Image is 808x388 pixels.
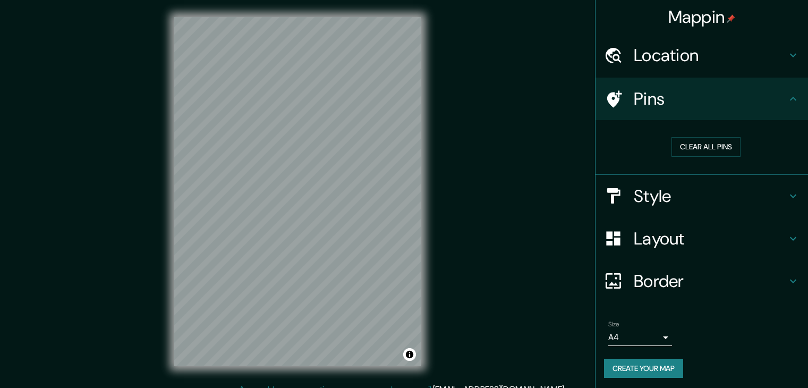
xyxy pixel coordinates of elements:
[596,34,808,77] div: Location
[596,78,808,120] div: Pins
[403,348,416,361] button: Toggle attribution
[174,17,421,366] canvas: Map
[634,185,787,207] h4: Style
[713,347,796,376] iframe: Help widget launcher
[596,217,808,260] div: Layout
[596,175,808,217] div: Style
[634,45,787,66] h4: Location
[608,319,619,328] label: Size
[596,260,808,302] div: Border
[604,359,683,378] button: Create your map
[668,6,736,28] h4: Mappin
[671,137,741,157] button: Clear all pins
[634,228,787,249] h4: Layout
[634,271,787,292] h4: Border
[608,329,672,346] div: A4
[634,88,787,109] h4: Pins
[727,14,735,23] img: pin-icon.png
